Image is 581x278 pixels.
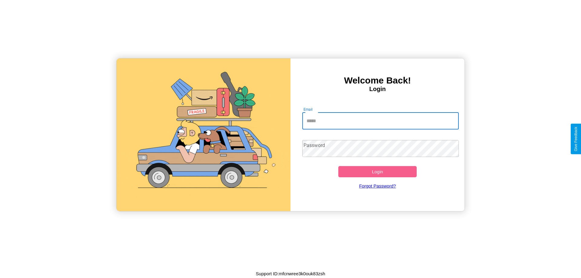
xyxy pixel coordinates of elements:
[117,58,290,211] img: gif
[574,127,578,151] div: Give Feedback
[299,177,456,195] a: Forgot Password?
[304,107,313,112] label: Email
[290,75,464,86] h3: Welcome Back!
[338,166,417,177] button: Login
[256,270,325,278] p: Support ID: mfcnwree3k0ouk83zsh
[290,86,464,93] h4: Login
